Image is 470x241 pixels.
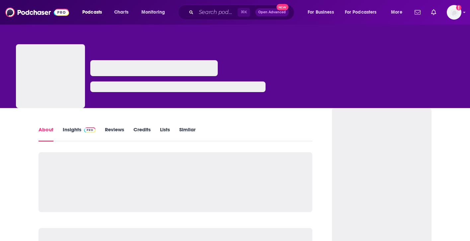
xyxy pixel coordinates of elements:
[255,8,289,16] button: Open AdvancedNew
[5,6,69,19] img: Podchaser - Follow, Share and Rate Podcasts
[308,8,334,17] span: For Business
[39,126,53,142] a: About
[238,8,250,17] span: ⌘ K
[447,5,461,20] span: Logged in as anaresonate
[184,5,301,20] div: Search podcasts, credits, & more...
[303,7,342,18] button: open menu
[84,127,96,133] img: Podchaser Pro
[412,7,423,18] a: Show notifications dropdown
[276,4,288,10] span: New
[447,5,461,20] img: User Profile
[141,8,165,17] span: Monitoring
[386,7,411,18] button: open menu
[82,8,102,17] span: Podcasts
[160,126,170,142] a: Lists
[78,7,111,18] button: open menu
[105,126,124,142] a: Reviews
[110,7,132,18] a: Charts
[114,8,128,17] span: Charts
[258,11,286,14] span: Open Advanced
[429,7,439,18] a: Show notifications dropdown
[196,7,238,18] input: Search podcasts, credits, & more...
[341,7,386,18] button: open menu
[456,5,461,10] svg: Add a profile image
[179,126,196,142] a: Similar
[391,8,402,17] span: More
[63,126,96,142] a: InsightsPodchaser Pro
[137,7,174,18] button: open menu
[133,126,151,142] a: Credits
[345,8,377,17] span: For Podcasters
[447,5,461,20] button: Show profile menu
